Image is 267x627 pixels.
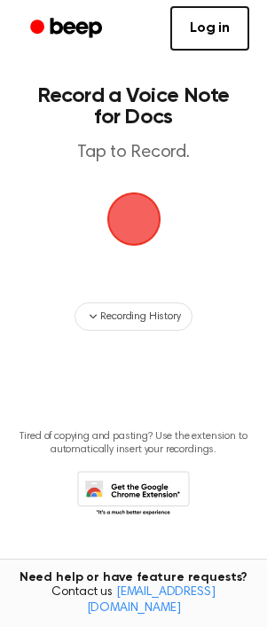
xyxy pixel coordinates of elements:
[170,6,249,51] a: Log in
[18,12,118,46] a: Beep
[107,192,161,246] img: Beep Logo
[32,85,235,128] h1: Record a Voice Note for Docs
[75,302,192,331] button: Recording History
[100,309,180,325] span: Recording History
[32,142,235,164] p: Tap to Record.
[14,430,253,457] p: Tired of copying and pasting? Use the extension to automatically insert your recordings.
[87,586,216,615] a: [EMAIL_ADDRESS][DOMAIN_NAME]
[11,585,256,616] span: Contact us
